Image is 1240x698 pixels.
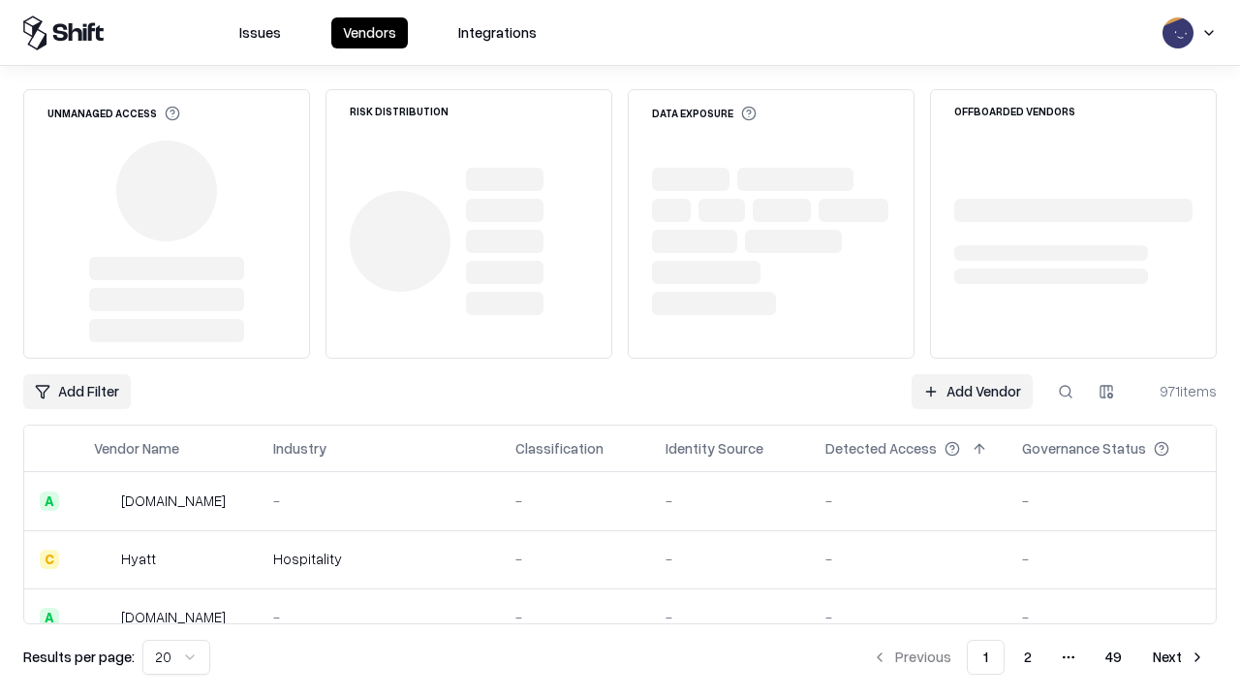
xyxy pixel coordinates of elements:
div: - [825,549,991,569]
div: [DOMAIN_NAME] [121,607,226,627]
button: 49 [1090,640,1137,675]
div: Unmanaged Access [47,106,180,121]
div: Data Exposure [652,106,757,121]
div: Detected Access [825,438,937,459]
div: Identity Source [666,438,763,459]
div: - [515,549,635,569]
div: - [825,607,991,627]
div: - [1022,549,1200,569]
div: Hospitality [273,549,484,569]
div: Governance Status [1022,438,1146,459]
div: - [1022,491,1200,511]
button: Integrations [447,17,548,48]
div: Classification [515,438,604,459]
a: Add Vendor [912,374,1033,409]
p: Results per page: [23,647,135,667]
div: - [666,491,794,511]
div: - [666,607,794,627]
button: 1 [967,640,1005,675]
img: Hyatt [94,550,113,569]
button: Next [1141,640,1217,675]
button: 2 [1008,640,1047,675]
div: - [515,607,635,627]
div: A [40,492,59,511]
div: Vendor Name [94,438,179,459]
div: A [40,608,59,627]
button: Add Filter [23,374,131,409]
div: - [273,491,484,511]
div: - [1022,607,1200,627]
div: C [40,550,59,569]
div: - [825,491,991,511]
div: Hyatt [121,549,156,569]
div: Industry [273,438,326,459]
div: - [666,549,794,569]
nav: pagination [860,640,1217,675]
div: [DOMAIN_NAME] [121,491,226,511]
div: Risk Distribution [350,106,449,116]
div: Offboarded Vendors [954,106,1075,116]
img: intrado.com [94,492,113,511]
div: - [515,491,635,511]
button: Issues [228,17,293,48]
img: primesec.co.il [94,608,113,627]
div: 971 items [1139,381,1217,401]
button: Vendors [331,17,408,48]
div: - [273,607,484,627]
